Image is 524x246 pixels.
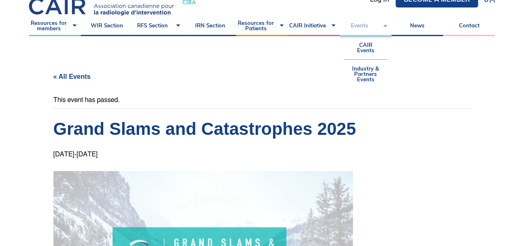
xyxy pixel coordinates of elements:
[340,15,391,36] a: Events
[53,117,471,141] h1: Grand Slams and Catastrophes 2025
[184,15,236,36] a: IRN Section
[133,15,184,36] a: RFS Section
[391,15,443,36] a: News
[53,97,471,103] li: This event has passed.
[344,60,387,88] a: Industry & Partners Events
[77,151,98,158] span: [DATE]
[288,15,340,36] a: CAIR Initiative
[344,36,387,59] a: CAIR Events
[53,151,75,158] span: [DATE]
[29,15,81,36] a: Resources for members
[236,15,288,36] a: Resources for Patients
[53,151,98,158] div: -
[81,15,133,36] a: WIR Section
[53,73,91,80] a: « All Events
[443,15,495,36] a: Contact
